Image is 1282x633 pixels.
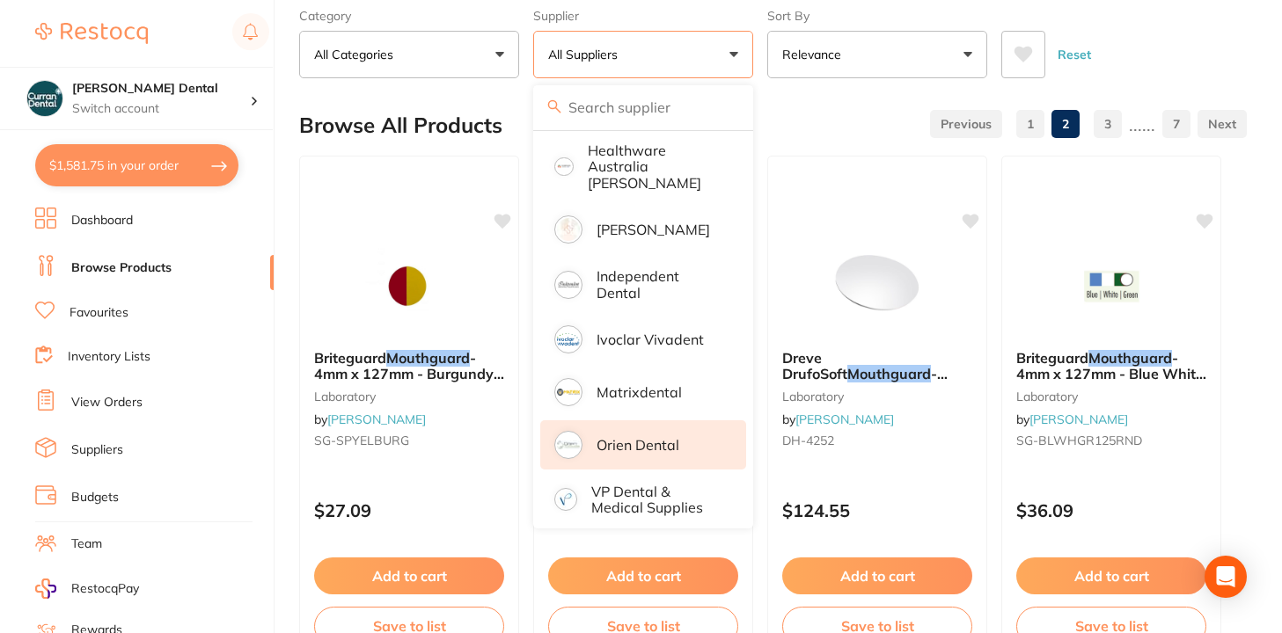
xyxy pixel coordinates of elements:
[782,500,972,520] p: $124.55
[27,81,62,116] img: Curran Dental
[314,557,504,594] button: Add to cart
[557,433,580,456] img: Orien dental
[386,349,470,367] em: Mouthguard
[820,248,934,336] img: Dreve DrufoSoft Mouthguard - Clear - 120 x 1.5mm, 20-Pack
[1016,106,1044,142] a: 1
[533,31,753,78] button: All Suppliers
[327,411,426,427] a: [PERSON_NAME]
[767,8,987,24] label: Sort By
[1205,556,1247,598] div: Open Intercom Messenger
[597,331,704,347] p: Ivoclar Vivadent
[782,389,972,404] small: laboratory
[314,411,426,427] span: by
[557,160,571,174] img: Healthware Australia Ridley
[597,384,682,400] p: Matrixdental
[795,411,894,427] a: [PERSON_NAME]
[72,80,250,98] h4: Curran Dental
[314,46,400,63] p: All Categories
[314,350,504,382] b: Briteguard Mouthguard - 4mm x 127mm - Burgundy Yellow - Square
[71,580,139,598] span: RestocqPay
[557,218,580,241] img: Henry Schein Halas
[71,535,102,553] a: Team
[70,304,128,322] a: Favourites
[557,491,575,508] img: VP Dental & Medical Supplies
[557,381,580,404] img: Matrixdental
[847,365,931,382] em: Mouthguard
[1016,433,1142,448] span: SG-BLWHGR125RND
[533,85,753,129] input: Search supplier
[314,500,504,520] p: $27.09
[767,31,987,78] button: Relevance
[71,489,119,506] a: Budgets
[71,259,172,277] a: Browse Products
[1054,248,1168,336] img: Briteguard Mouthguard - 4mm x 127mm - Blue White Green - Round
[591,484,722,516] p: VP Dental & Medical Supplies
[782,349,847,382] span: Dreve DrufoSoft
[35,578,56,599] img: RestocqPay
[299,113,502,138] h2: Browse All Products
[1029,411,1128,427] a: [PERSON_NAME]
[782,411,894,427] span: by
[1016,389,1206,404] small: laboratory
[35,23,148,44] img: Restocq Logo
[782,433,834,448] span: DH-4252
[557,273,580,296] img: Independent Dental
[314,349,504,399] span: - 4mm x 127mm - Burgundy [GEOGRAPHIC_DATA]
[1016,350,1206,382] b: Briteguard Mouthguard - 4mm x 127mm - Blue White Green - Round
[782,350,972,382] b: Dreve DrufoSoft Mouthguard - Clear - 120 x 1.5mm, 20-Pack
[314,349,386,367] span: Briteguard
[548,46,625,63] p: All Suppliers
[597,222,710,237] p: [PERSON_NAME]
[1016,349,1206,399] span: - 4mm x 127mm - Blue White Green - Round
[314,389,504,404] small: laboratory
[1016,557,1206,594] button: Add to cart
[299,8,519,24] label: Category
[1016,500,1206,520] p: $36.09
[314,433,409,448] span: SG-SPYELBURG
[782,46,848,63] p: Relevance
[1051,106,1080,142] a: 2
[352,248,466,336] img: Briteguard Mouthguard - 4mm x 127mm - Burgundy Yellow - Square
[299,31,519,78] button: All Categories
[72,100,250,118] p: Switch account
[1088,349,1172,367] em: Mouthguard
[548,557,738,594] button: Add to cart
[35,13,148,54] a: Restocq Logo
[1016,349,1088,367] span: Briteguard
[71,441,123,459] a: Suppliers
[1094,106,1122,142] a: 3
[533,8,753,24] label: Supplier
[68,348,150,366] a: Inventory Lists
[557,328,580,351] img: Ivoclar Vivadent
[1016,411,1128,427] span: by
[1052,31,1096,78] button: Reset
[597,268,722,301] p: Independent Dental
[1162,106,1190,142] a: 7
[782,557,972,594] button: Add to cart
[588,142,722,191] p: Healthware Australia [PERSON_NAME]
[35,144,238,186] button: $1,581.75 in your order
[1129,114,1155,135] p: ......
[71,212,133,229] a: Dashboard
[35,578,139,599] a: RestocqPay
[597,437,679,453] p: Orien dental
[71,394,143,411] a: View Orders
